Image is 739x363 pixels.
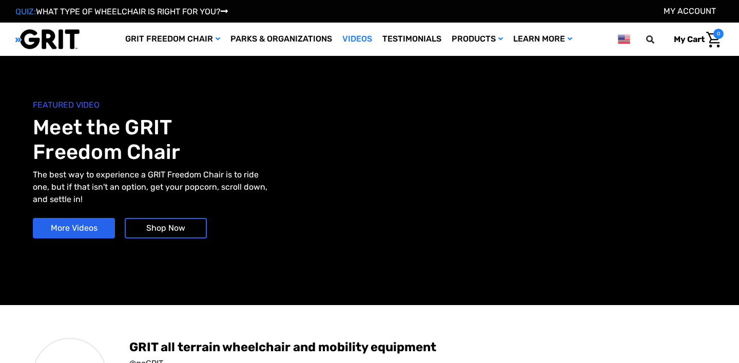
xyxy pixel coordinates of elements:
a: Shop Now [125,218,207,238]
a: More Videos [33,218,115,238]
input: Search [651,29,666,50]
a: Account [664,6,716,16]
span: GRIT all terrain wheelchair and mobility equipment [129,339,706,355]
a: Cart with 0 items [666,29,724,50]
h1: Meet the GRIT Freedom Chair [33,115,369,165]
a: Videos [337,23,377,56]
a: Products [446,23,508,56]
a: Testimonials [377,23,446,56]
img: Cart [706,32,721,48]
iframe: YouTube video player [375,89,701,269]
p: The best way to experience a GRIT Freedom Chair is to ride one, but if that isn't an option, get ... [33,169,268,206]
span: FEATURED VIDEO [33,99,369,111]
a: QUIZ:WHAT TYPE OF WHEELCHAIR IS RIGHT FOR YOU? [15,7,228,16]
a: Parks & Organizations [225,23,337,56]
span: My Cart [674,34,705,44]
span: 0 [713,29,724,39]
img: GRIT All-Terrain Wheelchair and Mobility Equipment [15,29,80,50]
a: Learn More [508,23,577,56]
img: us.png [618,33,630,46]
a: GRIT Freedom Chair [120,23,225,56]
span: QUIZ: [15,7,36,16]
